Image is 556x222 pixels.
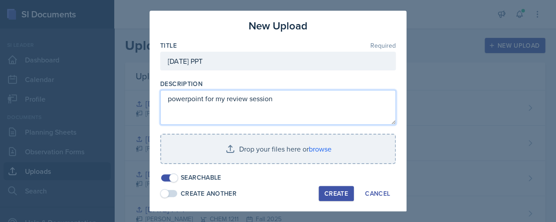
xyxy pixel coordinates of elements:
span: Required [370,42,396,49]
div: Create Another [181,189,237,198]
h3: New Upload [249,18,307,34]
label: Title [160,41,177,50]
button: Create [319,186,354,201]
div: Cancel [365,190,390,197]
input: Enter title [160,52,396,70]
label: Description [160,79,203,88]
button: Cancel [359,186,396,201]
div: Searchable [181,173,221,182]
div: Create [324,190,348,197]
